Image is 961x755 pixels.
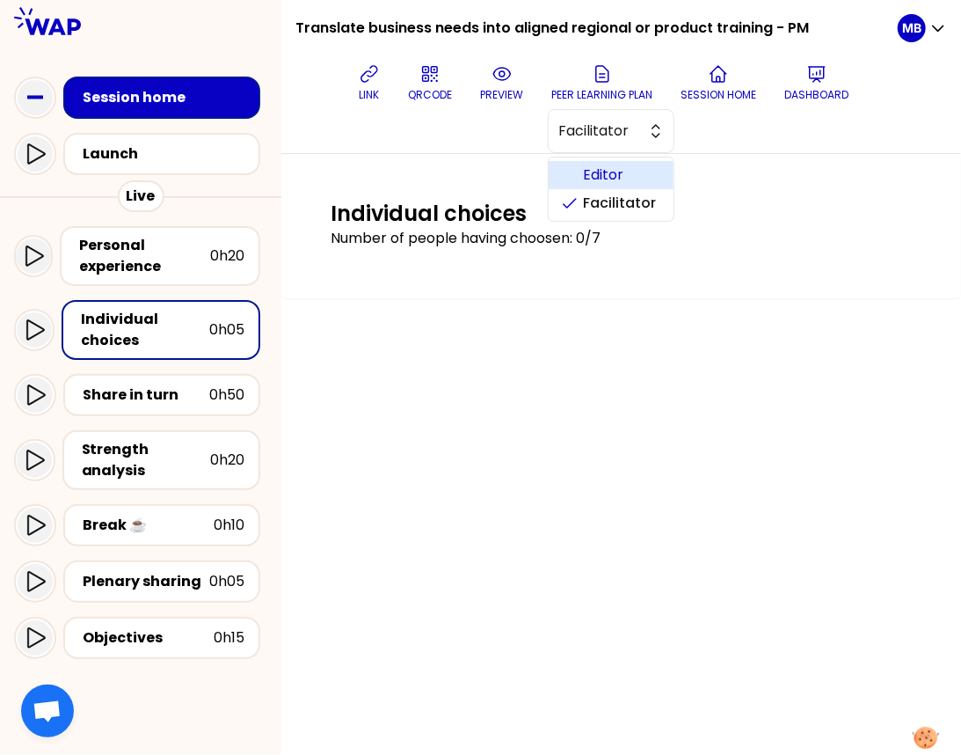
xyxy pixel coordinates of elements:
[209,385,244,406] div: 0h50
[21,685,74,737] div: Ouvrir le chat
[784,88,848,102] p: Dashboard
[209,319,244,341] div: 0h05
[401,56,459,109] button: QRCODE
[214,627,244,649] div: 0h15
[83,627,214,649] div: Objectives
[559,121,638,142] span: Facilitator
[79,235,210,277] div: Personal experience
[209,571,244,592] div: 0h05
[681,88,756,102] p: Session home
[673,56,763,109] button: Session home
[902,19,921,37] p: MB
[548,109,674,153] button: Facilitator
[214,515,244,536] div: 0h10
[480,88,523,102] p: preview
[83,515,214,536] div: Break ☕️
[210,246,244,267] div: 0h20
[408,88,452,102] p: QRCODE
[777,56,855,109] button: Dashboard
[548,157,674,222] ul: Facilitator
[81,309,209,351] div: Individual choices
[82,439,210,481] div: Strength analysis
[352,56,387,109] button: link
[473,56,530,109] button: preview
[83,571,209,592] div: Plenary sharing
[584,165,659,186] span: Editor
[898,14,947,42] button: MB
[331,200,912,228] h1: Individual choices
[83,87,251,108] div: Session home
[584,193,659,214] span: Facilitator
[118,180,164,212] div: Live
[360,88,380,102] p: link
[331,228,912,249] p: Number of people having choosen: 0/7
[83,143,251,165] div: Launch
[551,88,652,102] p: Peer learning plan
[210,450,244,471] div: 0h20
[83,385,209,406] div: Share in turn
[544,56,659,109] button: Peer learning plan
